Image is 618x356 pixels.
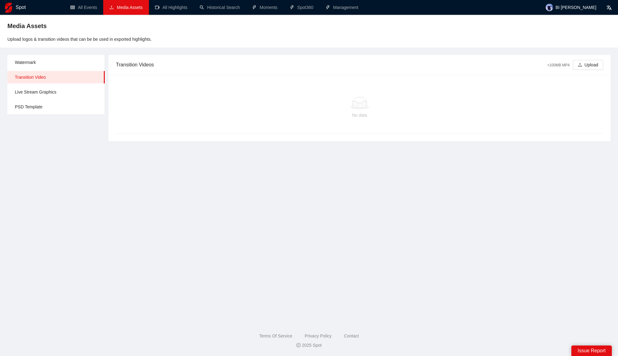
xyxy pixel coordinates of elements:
a: searchHistorical Search [200,5,240,10]
a: thunderboltManagement [326,5,358,10]
span: upload [109,5,114,10]
a: Terms Of Service [259,333,292,338]
span: <100MB MP4 [547,63,569,67]
span: Watermark [15,56,100,69]
div: 2025 Spot [5,342,613,349]
span: Transition Video [15,71,100,83]
button: uploadUpload [573,60,603,70]
a: thunderboltMoments [252,5,277,10]
img: logo [5,3,12,13]
span: Media Assets [7,21,47,31]
span: Live Stream Graphics [15,86,100,98]
div: Upload logos & transition videos that can be be used in exported highlights. [7,36,611,43]
a: tableAll Events [70,5,97,10]
img: avatar [546,4,553,11]
div: Transition Videos [116,56,547,73]
div: Issue Report [571,346,612,356]
a: Contact [344,333,359,338]
span: copyright [296,343,301,347]
span: uploadUpload [573,62,603,67]
a: Privacy Policy [305,333,332,338]
a: video-cameraAll Highlights [155,5,188,10]
div: No data [121,112,598,119]
span: Media Assets [117,5,142,10]
a: thunderboltSpot360 [290,5,313,10]
span: upload [578,63,582,68]
span: PSD Template [15,101,100,113]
